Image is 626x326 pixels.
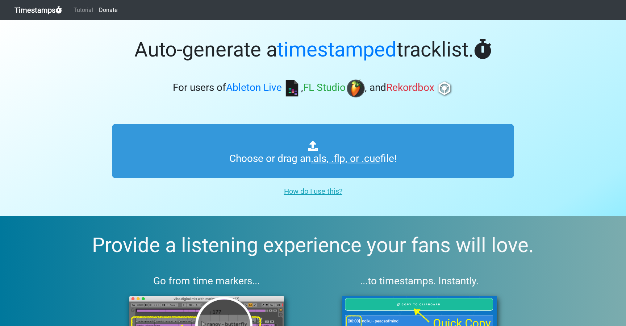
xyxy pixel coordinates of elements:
img: ableton.png [283,79,301,97]
a: Donate [96,3,120,17]
span: timestamped [277,38,397,62]
span: Rekordbox [386,82,434,94]
img: rb.png [435,79,454,97]
img: fl.png [347,79,365,97]
h3: Go from time markers... [112,275,301,287]
span: Ableton Live [226,82,282,94]
span: FL Studio [303,82,346,94]
u: How do I use this? [284,187,342,196]
h3: For users of , , and [112,79,514,97]
a: Tutorial [71,3,96,17]
h3: ...to timestamps. Instantly. [325,275,514,287]
a: Timestamps [14,3,62,17]
h2: Provide a listening experience your fans will love. [17,233,609,258]
h1: Auto-generate a tracklist. [112,38,514,62]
